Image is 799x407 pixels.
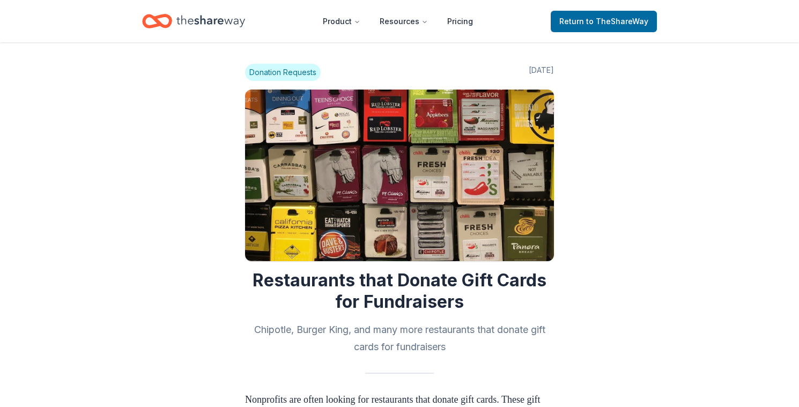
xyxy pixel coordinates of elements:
[314,11,369,32] button: Product
[529,64,554,81] span: [DATE]
[245,64,321,81] span: Donation Requests
[142,9,245,34] a: Home
[439,11,482,32] a: Pricing
[586,17,648,26] span: to TheShareWay
[245,321,554,356] h2: Chipotle, Burger King, and many more restaurants that donate gift cards for fundraisers
[559,15,648,28] span: Return
[245,90,554,261] img: Image for Restaurants that Donate Gift Cards for Fundraisers
[371,11,437,32] button: Resources
[245,270,554,313] h1: Restaurants that Donate Gift Cards for Fundraisers
[551,11,657,32] a: Returnto TheShareWay
[314,9,482,34] nav: Main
